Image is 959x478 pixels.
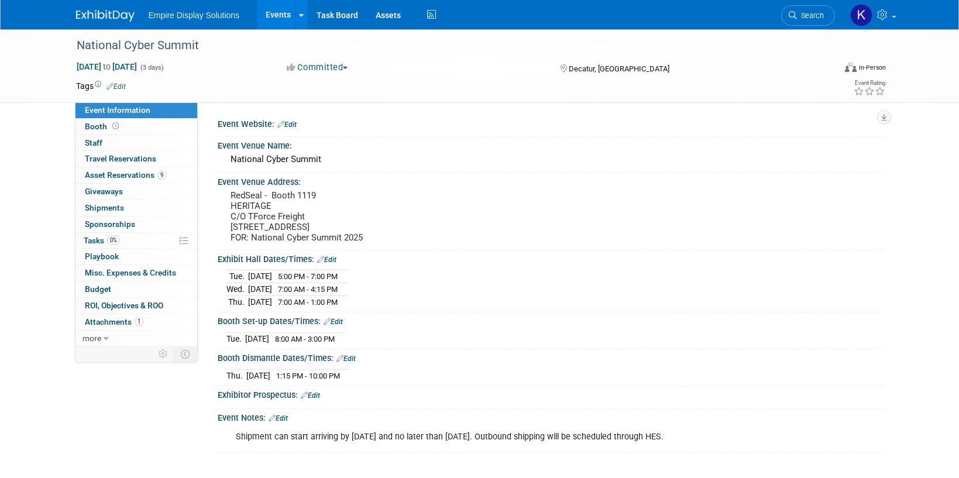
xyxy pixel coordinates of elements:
span: Booth [85,122,121,131]
span: [DATE] [DATE] [76,61,138,72]
span: 7:00 AM - 1:00 PM [278,298,338,307]
span: Booth not reserved yet [110,122,121,130]
span: Decatur, [GEOGRAPHIC_DATA] [569,64,669,73]
td: [DATE] [248,283,272,296]
td: Tue. [226,332,245,345]
span: Sponsorships [85,219,135,229]
a: Search [781,5,835,26]
a: Sponsorships [75,216,197,232]
div: Booth Dismantle Dates/Times: [218,349,884,364]
a: Misc. Expenses & Credits [75,265,197,281]
span: Asset Reservations [85,170,166,180]
span: (3 days) [139,64,164,71]
span: more [83,333,101,343]
div: Event Format [766,61,886,78]
span: Event Information [85,105,150,115]
a: Event Information [75,102,197,118]
span: Budget [85,284,111,294]
td: Tue. [226,270,248,283]
a: more [75,331,197,346]
span: 0% [107,236,120,245]
div: Event Venue Name: [218,137,884,152]
a: Edit [301,391,320,400]
div: Shipment can start arriving by [DATE] and no later than [DATE]. Outbound shipping will be schedul... [228,425,755,449]
span: Travel Reservations [85,154,156,163]
a: Playbook [75,249,197,264]
span: Search [797,11,824,20]
span: Tasks [84,236,120,245]
span: ROI, Objectives & ROO [85,301,163,310]
a: Edit [336,355,356,363]
img: Format-Inperson.png [845,63,857,72]
span: 8:00 AM - 3:00 PM [275,335,335,343]
a: Edit [269,414,288,422]
div: Exhibit Hall Dates/Times: [218,250,884,266]
span: Misc. Expenses & Credits [85,268,176,277]
img: ExhibitDay [76,10,135,22]
span: Giveaways [85,187,123,196]
td: Thu. [226,369,246,381]
td: Wed. [226,283,248,296]
td: Thu. [226,295,248,308]
span: 1:15 PM - 10:00 PM [276,372,340,380]
span: to [101,62,112,71]
div: Exhibitor Prospectus: [218,386,884,401]
div: National Cyber Summit [226,150,875,168]
div: Event Notes: [218,409,884,424]
div: National Cyber Summit [73,35,817,56]
span: Playbook [85,252,119,261]
span: Shipments [85,203,124,212]
a: Tasks0% [75,233,197,249]
span: 5:00 PM - 7:00 PM [278,272,338,281]
a: Budget [75,281,197,297]
td: Tags [76,80,126,92]
div: Event Rating [854,80,885,86]
td: [DATE] [248,270,272,283]
span: Attachments [85,317,143,326]
a: Edit [324,318,343,326]
span: Staff [85,138,102,147]
div: Event Venue Address: [218,173,884,188]
a: Shipments [75,200,197,216]
span: 1 [135,317,143,326]
td: Toggle Event Tabs [173,346,197,362]
a: Staff [75,135,197,151]
div: Booth Set-up Dates/Times: [218,312,884,328]
img: Katelyn Hurlock [850,4,872,26]
a: Giveaways [75,184,197,200]
a: Travel Reservations [75,151,197,167]
a: Edit [317,256,336,264]
td: [DATE] [248,295,272,308]
a: Edit [106,82,126,91]
span: 9 [157,171,166,180]
a: Edit [277,121,297,129]
a: Asset Reservations9 [75,167,197,183]
a: ROI, Objectives & ROO [75,298,197,314]
a: Booth [75,119,197,135]
span: 7:00 AM - 4:15 PM [278,285,338,294]
div: In-Person [858,63,886,72]
a: Attachments1 [75,314,197,330]
td: [DATE] [245,332,269,345]
button: Committed [283,61,352,74]
td: Personalize Event Tab Strip [153,346,174,362]
td: [DATE] [246,369,270,381]
pre: RedSeal - Booth 1119 HERITAGE C/O TForce Freight [STREET_ADDRESS] FOR: National Cyber Summit 2025 [231,190,482,243]
div: Event Website: [218,115,884,130]
span: Empire Display Solutions [149,11,240,20]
